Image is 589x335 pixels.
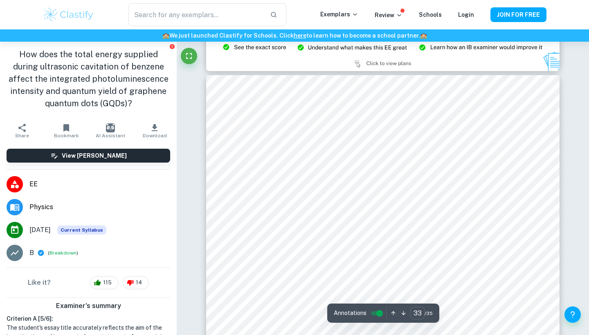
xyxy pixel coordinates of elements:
span: 🏫 [420,32,427,39]
span: Share [15,133,29,138]
button: Breakdown [49,249,76,257]
span: 14 [131,279,146,287]
span: Current Syllabus [57,226,106,234]
span: AI Assistant [96,133,125,138]
h6: View [PERSON_NAME] [62,151,127,160]
span: Annotations [334,309,366,317]
span: Bookmark [54,133,79,138]
img: Clastify logo [43,7,94,23]
button: JOIN FOR FREE [490,7,546,22]
p: Exemplars [320,10,358,19]
img: AI Assistant [106,123,115,132]
h6: Examiner's summary [3,301,173,311]
span: Physics [29,202,170,212]
div: 115 [90,276,119,289]
span: [DATE] [29,225,51,235]
div: 14 [123,276,149,289]
button: View [PERSON_NAME] [7,149,170,163]
h6: Criterion A [ 5 / 6 ]: [7,314,170,323]
a: Login [458,11,474,18]
h1: How does the total energy supplied during ultrasonic cavitation of benzene affect the integrated ... [7,48,170,109]
button: AI Assistant [88,119,133,142]
span: ( ) [48,249,78,257]
button: Download [133,119,177,142]
a: here [294,32,306,39]
h6: Like it? [28,278,51,288]
p: B [29,248,34,258]
p: Review [375,11,402,20]
span: / 35 [425,310,433,317]
a: Schools [419,11,442,18]
button: Help and Feedback [564,306,581,323]
button: Fullscreen [181,48,197,64]
img: Ad [206,18,560,71]
span: EE [29,179,170,189]
span: Download [143,133,167,138]
input: Search for any exemplars... [128,3,263,26]
span: 🏫 [162,32,169,39]
h6: We just launched Clastify for Schools. Click to learn how to become a school partner. [2,31,587,40]
button: Bookmark [44,119,88,142]
span: 115 [99,279,116,287]
button: Report issue [169,43,175,49]
div: This exemplar is based on the current syllabus. Feel free to refer to it for inspiration/ideas wh... [57,226,106,234]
